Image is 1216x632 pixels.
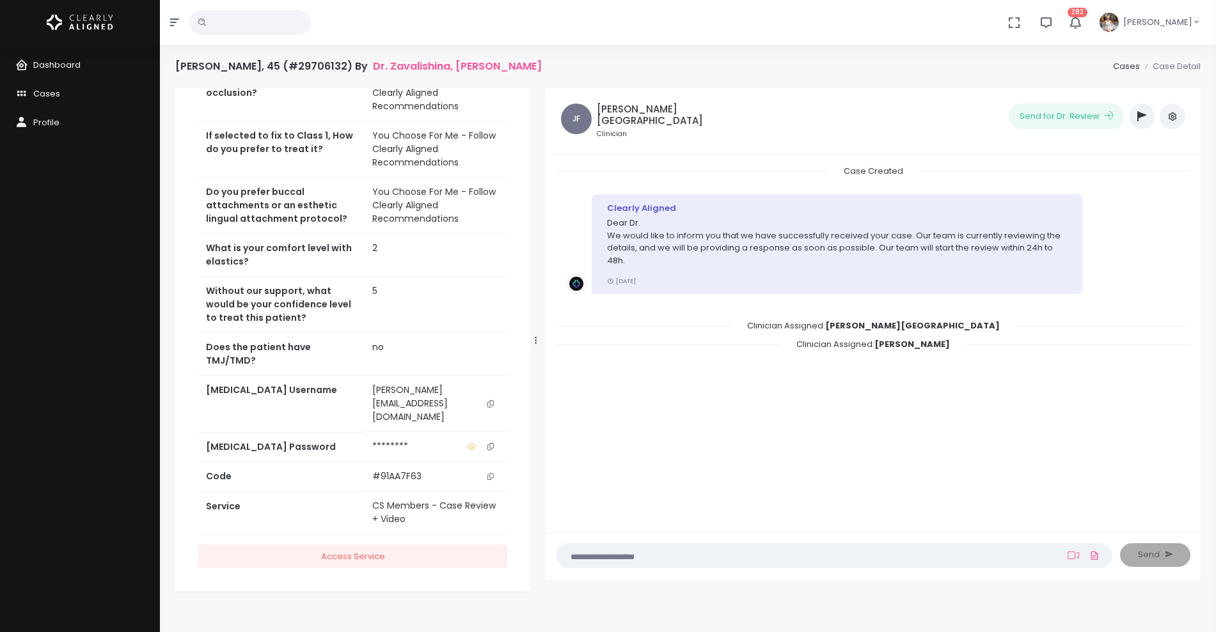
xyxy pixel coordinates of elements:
b: [PERSON_NAME] [874,338,950,350]
span: Clinician Assigned: [781,334,965,354]
th: Do you want to fix to Class 1 occlusion? [198,65,365,121]
td: no [365,333,507,376]
p: Dear Dr. We would like to inform you that we have successfully received your case. Our team is cu... [607,217,1068,266]
span: Dashboard [33,59,81,71]
span: Clinician Assigned: [732,316,1015,335]
button: Send for Dr. Review [1009,104,1124,129]
a: Add Files [1087,544,1102,567]
th: Does the patient have TMJ/TMD? [198,333,365,376]
div: CS Members - Case Review + Video [372,499,500,526]
span: [PERSON_NAME] [1123,16,1192,29]
img: Logo Horizontal [47,9,113,36]
div: scrollable content [556,165,1190,518]
a: Add Loom Video [1065,550,1082,560]
small: [DATE] [607,277,636,285]
th: What is your comfort level with elastics? [198,234,365,277]
h5: [PERSON_NAME][GEOGRAPHIC_DATA] [597,104,759,127]
a: Cases [1113,60,1140,72]
th: Service [198,491,365,534]
span: Case Created [828,161,919,181]
th: If selected to fix to Class 1, How do you prefer to treat it? [198,121,365,178]
div: Clearly Aligned [607,202,1068,215]
td: 5 [365,277,507,333]
span: 282 [1068,8,1087,17]
h4: [PERSON_NAME], 45 (#29706132) By [175,60,542,72]
td: [PERSON_NAME][EMAIL_ADDRESS][DOMAIN_NAME] [365,376,507,432]
td: #91AA7F63 [365,462,507,491]
td: You Choose For Me - Follow Clearly Aligned Recommendations [365,121,507,178]
th: Do you prefer buccal attachments or an esthetic lingual attachment protocol? [198,178,365,234]
th: Code [198,462,365,491]
li: Case Detail [1140,60,1201,73]
th: [MEDICAL_DATA] Username [198,376,365,433]
span: Profile [33,116,59,128]
td: 2 [365,234,507,277]
td: You Choose For Me - Follow Clearly Aligned Recommendations [365,178,507,234]
span: JF [561,104,592,134]
a: Access Service [198,544,507,568]
b: [PERSON_NAME][GEOGRAPHIC_DATA] [825,320,1000,332]
td: You Choose For Me - Follow Clearly Aligned Recommendations [365,65,507,121]
small: Clinician [597,129,759,139]
th: [MEDICAL_DATA] Password [198,432,365,461]
th: Without our support, what would be your confidence level to treat this patient? [198,277,365,333]
a: Dr. Zavalishina, [PERSON_NAME] [373,60,542,72]
div: scrollable content [175,88,530,594]
span: Cases [33,88,60,100]
img: Header Avatar [1098,11,1121,34]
